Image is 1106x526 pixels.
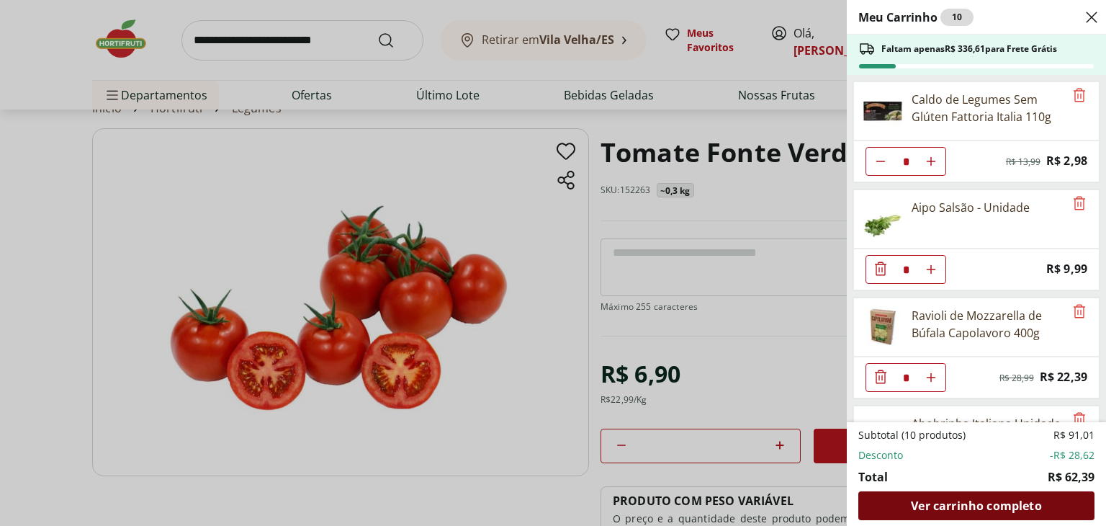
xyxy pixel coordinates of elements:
span: -R$ 28,62 [1050,448,1094,463]
input: Quantidade Atual [895,364,917,391]
h2: Meu Carrinho [858,9,974,26]
div: Abobrinha Italiana Unidade [912,415,1061,432]
button: Diminuir Quantidade [866,147,895,176]
span: R$ 22,39 [1040,367,1087,387]
div: Caldo de Legumes Sem Glúten Fattoria Italia 110g [912,91,1064,125]
span: R$ 91,01 [1053,428,1094,442]
button: Aumentar Quantidade [917,363,945,392]
button: Aumentar Quantidade [917,147,945,176]
button: Remove [1071,303,1088,321]
button: Diminuir Quantidade [866,255,895,284]
span: Ver carrinho completo [911,500,1041,512]
span: R$ 62,39 [1048,468,1094,486]
span: Subtotal (10 produtos) [858,428,966,442]
div: 10 [940,9,974,26]
img: Principal [863,91,903,131]
div: Ravioli de Mozzarella de Búfala Capolavoro 400g [912,307,1064,342]
span: Desconto [858,448,903,463]
button: Diminuir Quantidade [866,363,895,392]
img: Ravioli de Mozzarella de Búfala Capolavoro 400g [863,307,903,347]
span: R$ 9,99 [1046,259,1087,279]
div: Aipo Salsão - Unidade [912,199,1030,216]
button: Remove [1071,411,1088,429]
button: Remove [1071,195,1088,213]
span: Faltam apenas R$ 336,61 para Frete Grátis [881,43,1057,55]
img: Principal [863,199,903,239]
span: R$ 2,98 [1046,151,1087,171]
span: Total [858,468,888,486]
span: R$ 28,99 [999,373,1034,384]
button: Aumentar Quantidade [917,255,945,284]
input: Quantidade Atual [895,148,917,175]
input: Quantidade Atual [895,256,917,283]
a: Ver carrinho completo [858,491,1094,520]
img: Abobrinha Italiana Unidade [863,415,903,455]
span: R$ 13,99 [1006,156,1040,168]
button: Remove [1071,87,1088,104]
